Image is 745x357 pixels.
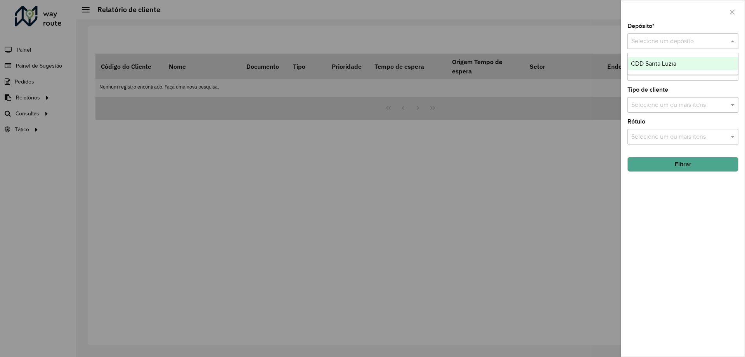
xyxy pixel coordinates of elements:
[627,53,738,75] ng-dropdown-panel: Options list
[631,60,676,67] span: CDD Santa Luzia
[627,21,655,31] label: Depósito
[627,85,668,94] label: Tipo de cliente
[627,157,738,172] button: Filtrar
[627,117,645,126] label: Rótulo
